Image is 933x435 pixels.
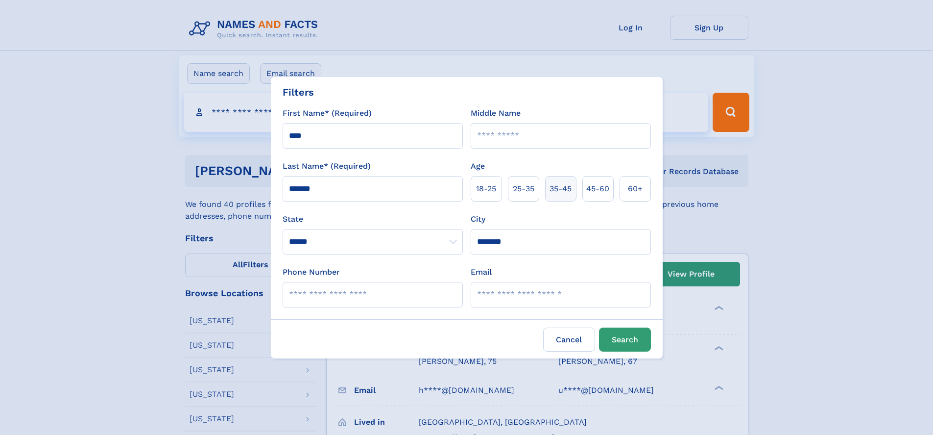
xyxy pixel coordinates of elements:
span: 60+ [628,183,643,195]
span: 18‑25 [476,183,496,195]
label: Phone Number [283,266,340,278]
span: 45‑60 [586,183,609,195]
label: Email [471,266,492,278]
label: Cancel [543,328,595,352]
label: Last Name* (Required) [283,160,371,172]
label: State [283,213,463,225]
label: City [471,213,485,225]
label: Middle Name [471,107,521,119]
div: Filters [283,85,314,100]
span: 25‑35 [513,183,534,195]
button: Search [599,328,651,352]
label: First Name* (Required) [283,107,372,119]
span: 35‑45 [550,183,572,195]
label: Age [471,160,485,172]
